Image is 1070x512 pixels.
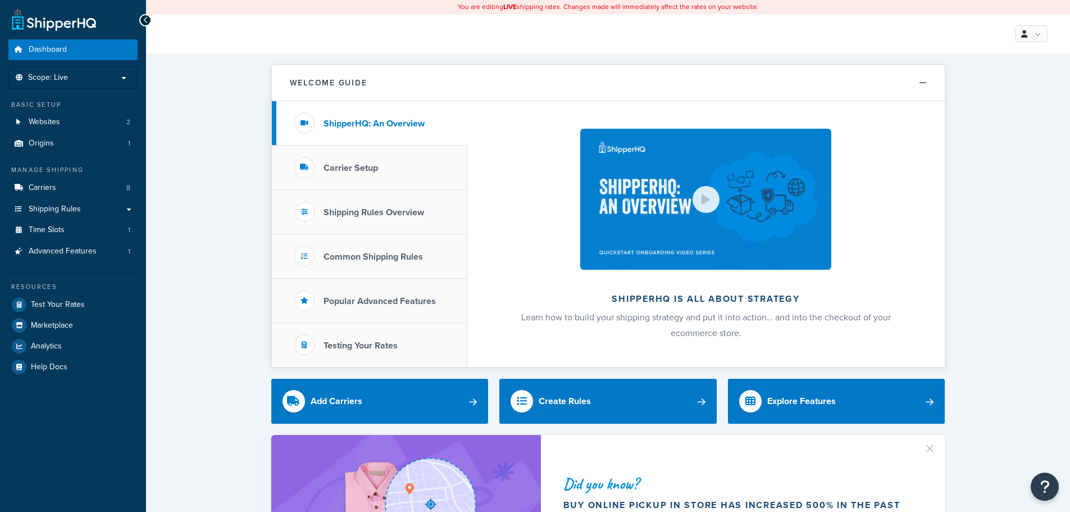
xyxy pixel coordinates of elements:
div: Resources [8,282,138,292]
a: Shipping Rules [8,199,138,220]
a: Explore Features [728,379,945,424]
div: Basic Setup [8,100,138,110]
div: Explore Features [767,393,836,409]
a: Advanced Features1 [8,241,138,262]
h3: Popular Advanced Features [324,296,436,306]
span: Learn how to build your shipping strategy and put it into action… and into the checkout of your e... [521,311,891,339]
span: 2 [126,117,130,127]
div: Create Rules [539,393,591,409]
a: Create Rules [499,379,717,424]
a: Websites2 [8,112,138,133]
h3: Carrier Setup [324,163,378,173]
h3: Shipping Rules Overview [324,207,424,218]
a: Time Slots1 [8,220,138,241]
span: Time Slots [29,225,65,235]
li: Advanced Features [8,241,138,262]
h3: ShipperHQ: An Overview [324,119,425,129]
li: Carriers [8,178,138,198]
li: Origins [8,133,138,154]
span: Websites [29,117,60,127]
h2: ShipperHQ is all about strategy [497,294,915,304]
a: Help Docs [8,357,138,377]
span: Test Your Rates [31,300,85,310]
a: Analytics [8,336,138,356]
a: Add Carriers [271,379,489,424]
a: Marketplace [8,315,138,336]
span: 1 [128,139,130,148]
img: ShipperHQ is all about strategy [580,129,831,270]
a: Dashboard [8,39,138,60]
div: Manage Shipping [8,165,138,175]
button: Open Resource Center [1031,473,1059,501]
a: Test Your Rates [8,294,138,315]
div: Add Carriers [311,393,362,409]
span: Advanced Features [29,247,97,256]
span: Dashboard [29,45,67,55]
li: Websites [8,112,138,133]
span: Help Docs [31,363,67,372]
li: Time Slots [8,220,138,241]
span: 8 [126,183,130,193]
h2: Welcome Guide [290,79,367,87]
span: Shipping Rules [29,205,81,214]
span: 1 [128,225,130,235]
a: Origins1 [8,133,138,154]
span: 1 [128,247,130,256]
button: Welcome Guide [272,65,945,101]
span: Carriers [29,183,56,193]
span: Origins [29,139,54,148]
span: Analytics [31,342,62,351]
b: LIVE [503,2,517,12]
a: Carriers8 [8,178,138,198]
span: Scope: Live [28,73,68,83]
h3: Common Shipping Rules [324,252,423,262]
span: Marketplace [31,321,73,330]
div: Did you know? [563,476,918,492]
h3: Testing Your Rates [324,341,398,351]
